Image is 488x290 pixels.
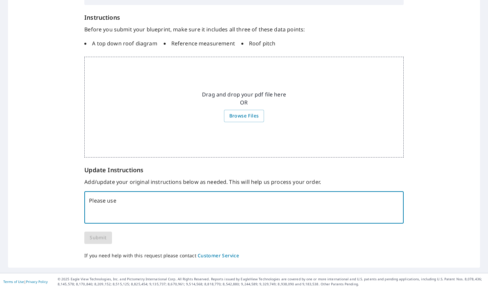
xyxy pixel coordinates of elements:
[3,280,48,284] p: |
[84,252,404,260] p: If you need help with this request please contact
[224,110,264,122] label: Browse Files
[84,178,404,186] p: Add/update your original instructions below as needed. This will help us process your order.
[84,25,404,33] p: Before you submit your blueprint, make sure it includes all three of these data points:
[84,166,404,175] p: Update Instructions
[89,198,399,218] textarea: Please use
[3,279,24,284] a: Terms of Use
[84,13,404,22] h6: Instructions
[198,252,239,260] button: Customer Service
[229,112,259,120] span: Browse Files
[26,279,48,284] a: Privacy Policy
[58,277,485,287] p: © 2025 Eagle View Technologies, Inc. and Pictometry International Corp. All Rights Reserved. Repo...
[202,90,286,106] p: Drag and drop your pdf file here OR
[241,39,276,47] li: Roof pitch
[84,39,157,47] li: A top down roof diagram
[164,39,235,47] li: Reference measurement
